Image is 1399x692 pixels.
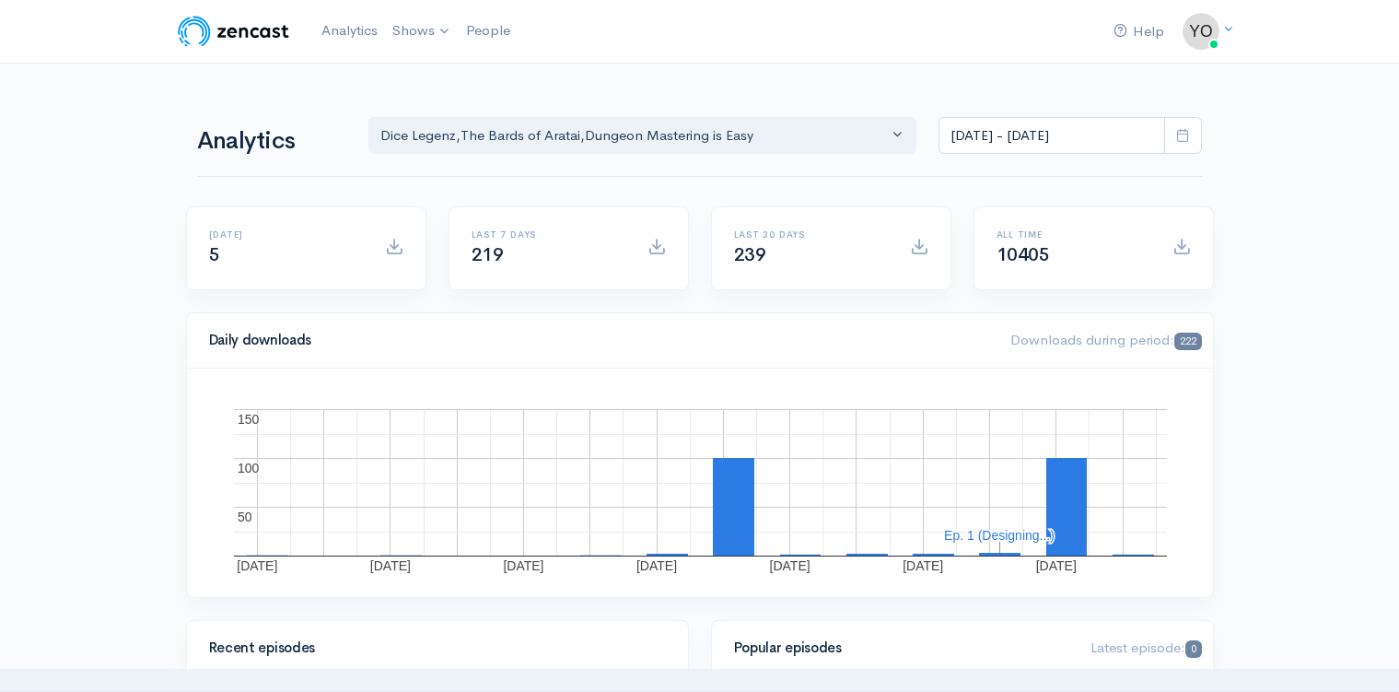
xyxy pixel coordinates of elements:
img: ... [1183,13,1219,50]
text: 150 [238,412,260,427]
text: [DATE] [369,558,410,573]
h4: Daily downloads [209,333,989,348]
span: 239 [734,243,766,266]
a: Analytics [314,11,385,51]
span: 10405 [997,243,1050,266]
span: 222 [1174,333,1201,350]
span: 219 [472,243,504,266]
div: Dice Legenz , The Bards of Aratai , Dungeon Mastering is Easy [380,125,889,147]
text: 50 [238,510,252,524]
h6: Last 7 days [472,229,625,240]
text: [DATE] [903,558,943,573]
span: 0 [1185,640,1201,658]
img: ZenCast Logo [175,13,292,50]
text: [DATE] [237,558,277,573]
svg: A chart. [209,391,1191,575]
a: Shows [385,11,459,52]
text: [DATE] [503,558,543,573]
text: Ep. 1 (Designing...) [944,528,1055,543]
button: Dice Legenz, The Bards of Aratai, Dungeon Mastering is Easy [368,117,917,155]
text: [DATE] [1035,558,1076,573]
a: Help [1106,12,1172,52]
text: 100 [238,461,260,475]
h4: Recent episodes [209,640,655,656]
input: analytics date range selector [938,117,1165,155]
h4: Popular episodes [734,640,1069,656]
text: [DATE] [769,558,810,573]
span: 5 [209,243,220,266]
a: People [459,11,518,51]
h6: [DATE] [209,229,363,240]
h6: All time [997,229,1150,240]
text: [DATE] [635,558,676,573]
h1: Analytics [197,128,346,155]
span: Downloads during period: [1010,331,1201,348]
span: Latest episode: [1090,639,1201,656]
h6: Last 30 days [734,229,888,240]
